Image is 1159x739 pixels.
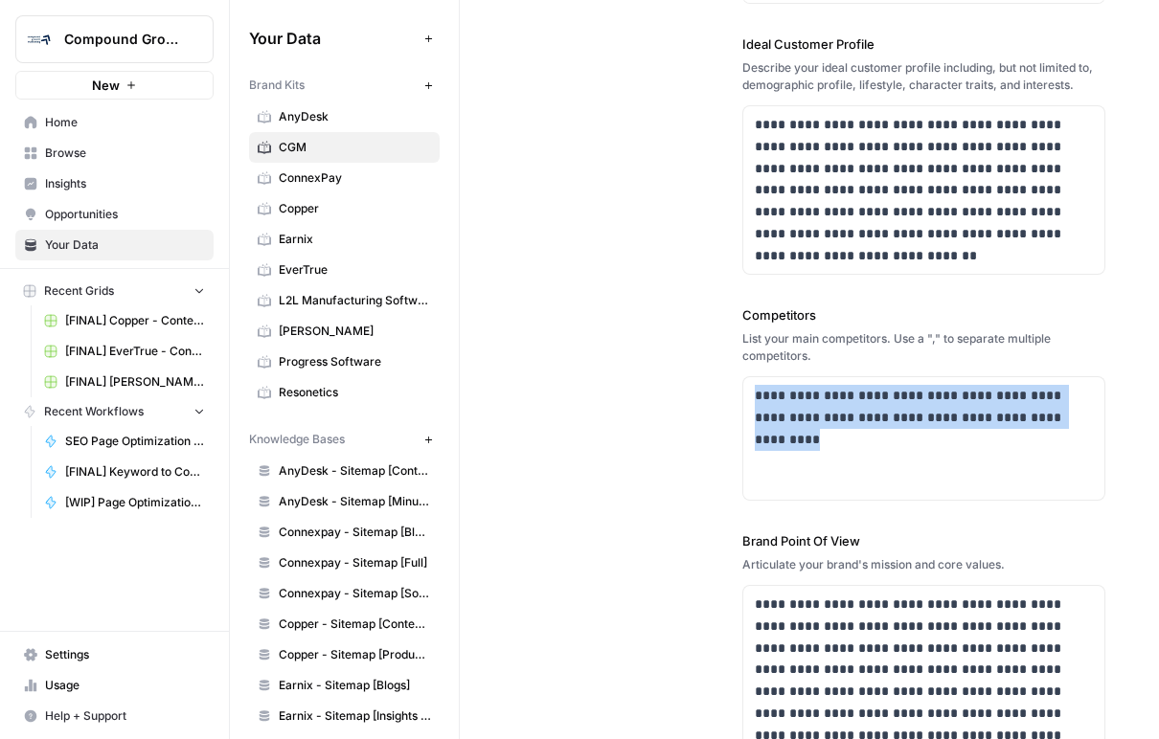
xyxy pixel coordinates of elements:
[44,282,114,300] span: Recent Grids
[249,517,440,548] a: Connexpay - Sitemap [Blogs & Whitepapers]
[92,76,120,95] span: New
[35,457,214,487] a: [FINAL] Keyword to Content Brief - EDITED FOR COPPER
[45,114,205,131] span: Home
[45,677,205,694] span: Usage
[279,616,431,633] span: Copper - Sitemap [Content: Blogs, Guides, etc.]
[65,343,205,360] span: [FINAL] EverTrue - Content Production with Custom Workflows
[15,71,214,100] button: New
[279,353,431,370] span: Progress Software
[35,305,214,336] a: [FINAL] Copper - Content Production with Custom Workflows
[742,59,1106,94] div: Describe your ideal customer profile including, but not limited to, demographic profile, lifestyl...
[45,145,205,162] span: Browse
[279,585,431,602] span: Connexpay - Sitemap [Solutions]
[249,132,440,163] a: CGM
[35,426,214,457] a: SEO Page Optimization [MV Version]
[65,312,205,329] span: [FINAL] Copper - Content Production with Custom Workflows
[279,200,431,217] span: Copper
[64,30,180,49] span: Compound Growth
[742,34,1106,54] label: Ideal Customer Profile
[279,646,431,663] span: Copper - Sitemap [Product Features]
[249,456,440,486] a: AnyDesk - Sitemap [Content Resources]
[249,377,440,408] a: Resonetics
[249,548,440,578] a: Connexpay - Sitemap [Full]
[35,487,214,518] a: [WIP] Page Optimization TEST FOR ANYDESK
[65,433,205,450] span: SEO Page Optimization [MV Version]
[35,336,214,367] a: [FINAL] EverTrue - Content Production with Custom Workflows
[45,175,205,192] span: Insights
[279,707,431,725] span: Earnix - Sitemap [Insights Center - Brochures, Webinars, Videos, Infographics, Case Studies]
[15,138,214,168] a: Browse
[249,224,440,255] a: Earnix
[279,169,431,187] span: ConnexPay
[15,277,214,305] button: Recent Grids
[279,139,431,156] span: CGM
[15,639,214,670] a: Settings
[249,163,440,193] a: ConnexPay
[279,323,431,340] span: [PERSON_NAME]
[249,486,440,517] a: AnyDesk - Sitemap [Minus Content Resources]
[249,27,417,50] span: Your Data
[15,15,214,63] button: Workspace: Compound Growth
[279,108,431,125] span: AnyDesk
[45,707,205,725] span: Help + Support
[249,255,440,285] a: EverTrue
[15,230,214,260] a: Your Data
[249,639,440,670] a: Copper - Sitemap [Product Features]
[249,285,440,316] a: L2L Manufacturing Software
[15,670,214,701] a: Usage
[742,305,1106,325] label: Competitors
[44,403,144,420] span: Recent Workflows
[22,22,57,56] img: Compound Growth Logo
[15,397,214,426] button: Recent Workflows
[15,199,214,230] a: Opportunities
[249,193,440,224] a: Copper
[279,554,431,571] span: Connexpay - Sitemap [Full]
[279,677,431,694] span: Earnix - Sitemap [Blogs]
[15,107,214,138] a: Home
[65,494,205,511] span: [WIP] Page Optimization TEST FOR ANYDESK
[45,206,205,223] span: Opportunities
[249,431,345,448] span: Knowledge Bases
[742,556,1106,573] div: Articulate your brand's mission and core values.
[15,701,214,731] button: Help + Support
[742,330,1106,365] div: List your main competitors. Use a "," to separate multiple competitors.
[65,463,205,481] span: [FINAL] Keyword to Content Brief - EDITED FOR COPPER
[249,578,440,609] a: Connexpay - Sitemap [Solutions]
[249,347,440,377] a: Progress Software
[45,236,205,254] span: Your Data
[279,524,431,541] span: Connexpay - Sitemap [Blogs & Whitepapers]
[279,493,431,510] span: AnyDesk - Sitemap [Minus Content Resources]
[279,261,431,279] span: EverTrue
[279,231,431,248] span: Earnix
[249,609,440,639] a: Copper - Sitemap [Content: Blogs, Guides, etc.]
[249,316,440,347] a: [PERSON_NAME]
[249,77,305,94] span: Brand Kits
[249,101,440,132] a: AnyDesk
[249,701,440,731] a: Earnix - Sitemap [Insights Center - Brochures, Webinars, Videos, Infographics, Case Studies]
[279,462,431,480] span: AnyDesk - Sitemap [Content Resources]
[35,367,214,397] a: [FINAL] [PERSON_NAME] - SEO Page Optimization Deliverables
[742,531,1106,550] label: Brand Point Of View
[279,384,431,401] span: Resonetics
[249,670,440,701] a: Earnix - Sitemap [Blogs]
[65,373,205,391] span: [FINAL] [PERSON_NAME] - SEO Page Optimization Deliverables
[15,168,214,199] a: Insights
[45,646,205,663] span: Settings
[279,292,431,309] span: L2L Manufacturing Software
